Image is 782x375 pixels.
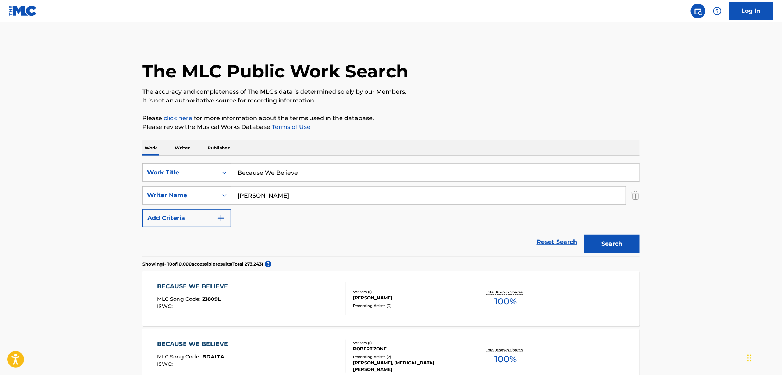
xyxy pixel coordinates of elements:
span: ? [265,261,271,267]
span: 100 % [494,353,517,366]
img: search [694,7,703,15]
div: Recording Artists ( 2 ) [353,354,464,360]
p: Total Known Shares: [486,289,525,295]
img: Delete Criterion [632,186,640,205]
div: ROBERT ZONE [353,346,464,352]
div: Writer Name [147,191,213,200]
p: Please review the Musical Works Database [142,123,640,131]
a: BECAUSE WE BELIEVEMLC Song Code:Z1809LISWC:Writers (1)[PERSON_NAME]Recording Artists (0)Total Kno... [142,271,640,326]
a: Reset Search [533,234,581,250]
img: MLC Logo [9,6,37,16]
p: Showing 1 - 10 of 10,000 accessible results (Total 273,243 ) [142,261,263,267]
iframe: Chat Widget [745,340,782,375]
span: Z1809L [203,296,221,302]
span: MLC Song Code : [157,296,203,302]
div: BECAUSE WE BELIEVE [157,340,232,349]
div: Help [710,4,725,18]
a: Log In [729,2,773,20]
p: Publisher [205,140,232,156]
a: click here [164,115,192,122]
div: [PERSON_NAME], [MEDICAL_DATA][PERSON_NAME] [353,360,464,373]
p: Writer [173,140,192,156]
a: Public Search [691,4,705,18]
span: ISWC : [157,361,175,367]
div: Work Title [147,168,213,177]
form: Search Form [142,163,640,257]
p: Total Known Shares: [486,347,525,353]
img: help [713,7,722,15]
div: Writers ( 1 ) [353,289,464,295]
div: [PERSON_NAME] [353,295,464,301]
p: The accuracy and completeness of The MLC's data is determined solely by our Members. [142,87,640,96]
span: ISWC : [157,303,175,310]
h1: The MLC Public Work Search [142,60,408,82]
button: Search [584,235,640,253]
div: Drag [747,347,752,369]
p: Please for more information about the terms used in the database. [142,114,640,123]
a: Terms of Use [270,123,310,130]
img: 9d2ae6d4665cec9f34b9.svg [217,214,225,223]
div: BECAUSE WE BELIEVE [157,282,232,291]
div: Recording Artists ( 0 ) [353,303,464,309]
button: Add Criteria [142,209,231,227]
div: Writers ( 1 ) [353,340,464,346]
p: Work [142,140,159,156]
p: It is not an authoritative source for recording information. [142,96,640,105]
span: BD4LTA [203,353,225,360]
span: MLC Song Code : [157,353,203,360]
span: 100 % [494,295,517,308]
